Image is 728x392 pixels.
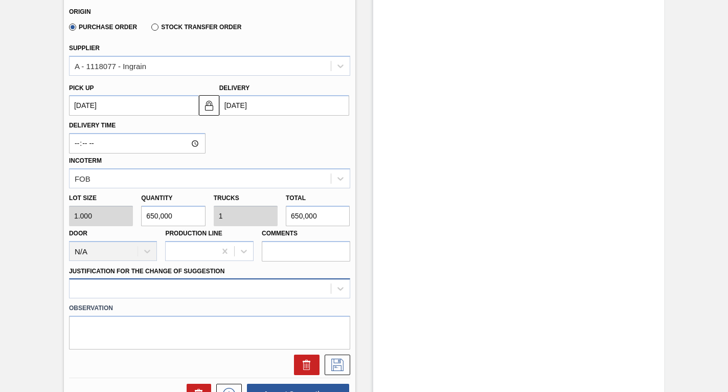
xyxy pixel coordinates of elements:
label: Incoterm [69,157,102,164]
label: Production Line [165,230,222,237]
input: mm/dd/yyyy [219,95,349,116]
label: Delivery [219,84,250,92]
label: Supplier [69,45,100,52]
label: Total [286,194,306,202]
label: Quantity [141,194,172,202]
label: Pick up [69,84,94,92]
label: Lot size [69,191,133,206]
div: Delete Suggestion [289,355,320,375]
label: Delivery Time [69,118,206,133]
input: mm/dd/yyyy [69,95,199,116]
label: Observation [69,301,350,316]
div: Save Suggestion [320,355,350,375]
label: Stock Transfer Order [151,24,241,31]
label: Origin [69,8,91,15]
label: Purchase Order [69,24,137,31]
label: Comments [262,226,350,241]
label: Trucks [214,194,239,202]
img: locked [203,99,215,112]
label: Justification for the Change of Suggestion [69,268,224,275]
label: Door [69,230,87,237]
div: FOB [75,174,90,183]
button: locked [199,95,219,116]
div: A - 1118077 - Ingrain [75,61,146,70]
